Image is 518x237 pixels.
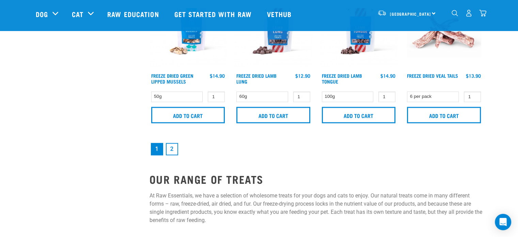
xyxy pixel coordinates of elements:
[151,107,225,123] input: Add to cart
[378,91,395,102] input: 1
[36,9,48,19] a: Dog
[150,142,483,157] nav: pagination
[293,91,310,102] input: 1
[150,173,483,185] h2: OUR RANGE OF TREATS
[168,0,260,28] a: Get started with Raw
[72,9,83,19] a: Cat
[208,91,225,102] input: 1
[210,73,225,78] div: $14.90
[100,0,167,28] a: Raw Education
[260,0,300,28] a: Vethub
[495,214,511,230] div: Open Intercom Messenger
[464,91,481,102] input: 1
[150,192,483,224] p: At Raw Essentials, we have a selection of wholesome treats for your dogs and cats to enjoy. Our n...
[452,10,458,16] img: home-icon-1@2x.png
[151,74,193,82] a: Freeze Dried Green Lipped Mussels
[236,107,310,123] input: Add to cart
[322,107,396,123] input: Add to cart
[151,143,163,155] a: Page 1
[377,10,387,16] img: van-moving.png
[166,143,178,155] a: Goto page 2
[407,107,481,123] input: Add to cart
[295,73,310,78] div: $12.90
[479,10,486,17] img: home-icon@2x.png
[466,73,481,78] div: $13.90
[407,74,458,77] a: Freeze Dried Veal Tails
[322,74,362,82] a: Freeze Dried Lamb Tongue
[390,13,431,15] span: [GEOGRAPHIC_DATA]
[465,10,472,17] img: user.png
[236,74,277,82] a: Freeze Dried Lamb Lung
[380,73,395,78] div: $14.90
